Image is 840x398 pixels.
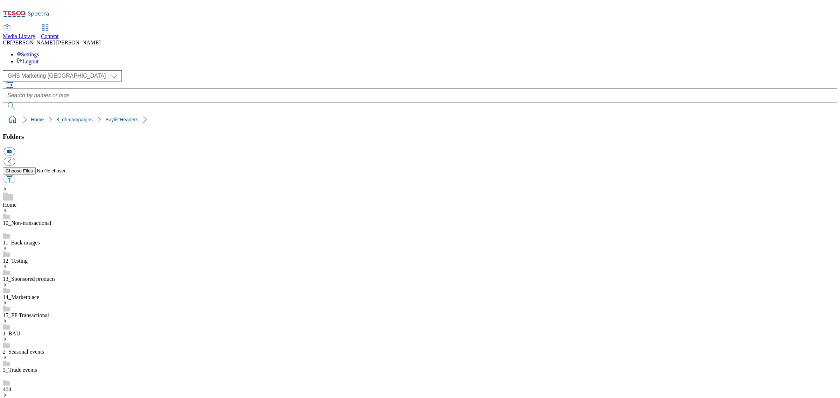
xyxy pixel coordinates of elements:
[3,133,837,141] h3: Folders
[3,276,56,282] a: 13_Sponsored products
[3,294,39,300] a: 14_Marketplace
[3,33,35,39] span: Media Library
[3,258,28,264] a: 12_Testing
[3,386,11,392] a: 404
[56,117,93,122] a: 8_dh-campaigns
[3,25,35,40] a: Media Library
[41,33,59,39] span: Content
[17,51,39,57] a: Settings
[7,114,18,125] a: home
[31,117,44,122] a: Home
[3,40,10,45] span: CB
[3,220,51,226] a: 10_Non-transactional
[17,58,38,64] a: Logout
[3,240,40,246] a: 11_Back images
[3,202,16,208] a: Home
[41,25,59,40] a: Content
[105,117,138,122] a: BuylistHeaders
[3,88,837,102] input: Search by names or tags
[3,331,20,336] a: 1_BAU
[10,40,100,45] span: [PERSON_NAME] [PERSON_NAME]
[3,349,44,355] a: 2_Seasonal events
[3,113,837,126] nav: breadcrumb
[3,367,37,373] a: 3_Trade events
[3,312,49,318] a: 15_FF Transactional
